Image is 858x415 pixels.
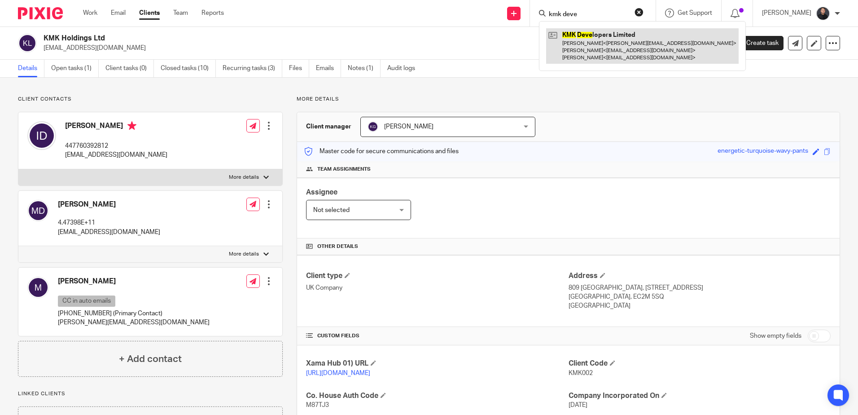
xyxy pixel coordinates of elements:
[368,121,378,132] img: svg%3E
[119,352,182,366] h4: + Add contact
[289,60,309,77] a: Files
[816,6,830,21] img: My%20Photo.jpg
[83,9,97,18] a: Work
[306,271,568,281] h4: Client type
[44,34,583,43] h2: KMK Holdings Ltd
[306,370,370,376] a: [URL][DOMAIN_NAME]
[317,243,358,250] span: Other details
[18,390,283,397] p: Linked clients
[306,359,568,368] h4: Xama Hub 01) URL
[548,11,629,19] input: Search
[762,9,811,18] p: [PERSON_NAME]
[229,251,259,258] p: More details
[58,228,160,237] p: [EMAIL_ADDRESS][DOMAIN_NAME]
[306,402,329,408] span: M87TJ3
[139,9,160,18] a: Clients
[58,309,210,318] p: [PHONE_NUMBER] (Primary Contact)
[58,318,210,327] p: [PERSON_NAME][EMAIL_ADDRESS][DOMAIN_NAME]
[316,60,341,77] a: Emails
[127,121,136,130] i: Primary
[51,60,99,77] a: Open tasks (1)
[569,402,587,408] span: [DATE]
[569,292,831,301] p: [GEOGRAPHIC_DATA], EC2M 5SQ
[44,44,718,53] p: [EMAIL_ADDRESS][DOMAIN_NAME]
[65,150,167,159] p: [EMAIL_ADDRESS][DOMAIN_NAME]
[297,96,840,103] p: More details
[18,60,44,77] a: Details
[569,283,831,292] p: 809 [GEOGRAPHIC_DATA], [STREET_ADDRESS]
[306,391,568,401] h4: Co. House Auth Code
[105,60,154,77] a: Client tasks (0)
[223,60,282,77] a: Recurring tasks (3)
[569,370,593,376] span: KMK002
[348,60,381,77] a: Notes (1)
[58,296,115,307] p: CC in auto emails
[635,8,643,17] button: Clear
[750,331,801,340] label: Show empty fields
[304,147,459,156] p: Master code for secure communications and files
[65,141,167,150] p: 447760392812
[569,271,831,281] h4: Address
[229,174,259,181] p: More details
[384,124,433,130] span: [PERSON_NAME]
[111,9,126,18] a: Email
[678,10,712,16] span: Get Support
[58,200,160,209] h4: [PERSON_NAME]
[18,7,63,19] img: Pixie
[306,283,568,292] p: UK Company
[306,122,351,131] h3: Client manager
[569,391,831,401] h4: Company Incorporated On
[18,96,283,103] p: Client contacts
[161,60,216,77] a: Closed tasks (10)
[313,207,350,213] span: Not selected
[731,36,784,50] a: Create task
[58,277,210,286] h4: [PERSON_NAME]
[306,332,568,340] h4: CUSTOM FIELDS
[173,9,188,18] a: Team
[317,166,371,173] span: Team assignments
[718,146,808,157] div: energetic-turquoise-wavy-pants
[201,9,224,18] a: Reports
[27,277,49,298] img: svg%3E
[18,34,37,53] img: svg%3E
[306,189,337,196] span: Assignee
[65,121,167,132] h4: [PERSON_NAME]
[387,60,422,77] a: Audit logs
[569,301,831,310] p: [GEOGRAPHIC_DATA]
[58,218,160,227] p: 4.47398E+11
[569,359,831,368] h4: Client Code
[27,121,56,150] img: svg%3E
[27,200,49,221] img: svg%3E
